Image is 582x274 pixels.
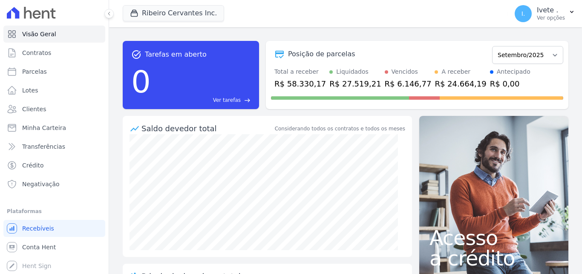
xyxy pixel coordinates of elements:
[497,67,530,76] div: Antecipado
[213,96,241,104] span: Ver tarefas
[429,248,558,268] span: a crédito
[22,124,66,132] span: Minha Carteira
[131,49,141,60] span: task_alt
[22,180,60,188] span: Negativação
[7,206,102,216] div: Plataformas
[3,63,105,80] a: Parcelas
[3,157,105,174] a: Crédito
[274,67,326,76] div: Total a receber
[22,49,51,57] span: Contratos
[288,49,355,59] div: Posição de parcelas
[154,96,251,104] a: Ver tarefas east
[22,105,46,113] span: Clientes
[490,78,530,89] div: R$ 0,00
[508,2,582,26] button: I. Ivete . Ver opções
[22,86,38,95] span: Lotes
[3,239,105,256] a: Conta Hent
[3,101,105,118] a: Clientes
[336,67,369,76] div: Liquidados
[131,60,151,104] div: 0
[22,30,56,38] span: Visão Geral
[329,78,381,89] div: R$ 27.519,21
[274,78,326,89] div: R$ 58.330,17
[145,49,207,60] span: Tarefas em aberto
[441,67,470,76] div: A receber
[123,5,224,21] button: Ribeiro Cervantes Inc.
[244,97,251,104] span: east
[3,176,105,193] a: Negativação
[3,82,105,99] a: Lotes
[22,67,47,76] span: Parcelas
[141,123,273,134] div: Saldo devedor total
[392,67,418,76] div: Vencidos
[3,220,105,237] a: Recebíveis
[429,228,558,248] span: Acesso
[3,138,105,155] a: Transferências
[537,6,565,14] p: Ivete .
[521,11,525,17] span: I.
[3,119,105,136] a: Minha Carteira
[22,142,65,151] span: Transferências
[537,14,565,21] p: Ver opções
[435,78,486,89] div: R$ 24.664,19
[275,125,405,133] div: Considerando todos os contratos e todos os meses
[22,224,54,233] span: Recebíveis
[3,26,105,43] a: Visão Geral
[22,243,56,251] span: Conta Hent
[385,78,432,89] div: R$ 6.146,77
[3,44,105,61] a: Contratos
[22,161,44,170] span: Crédito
